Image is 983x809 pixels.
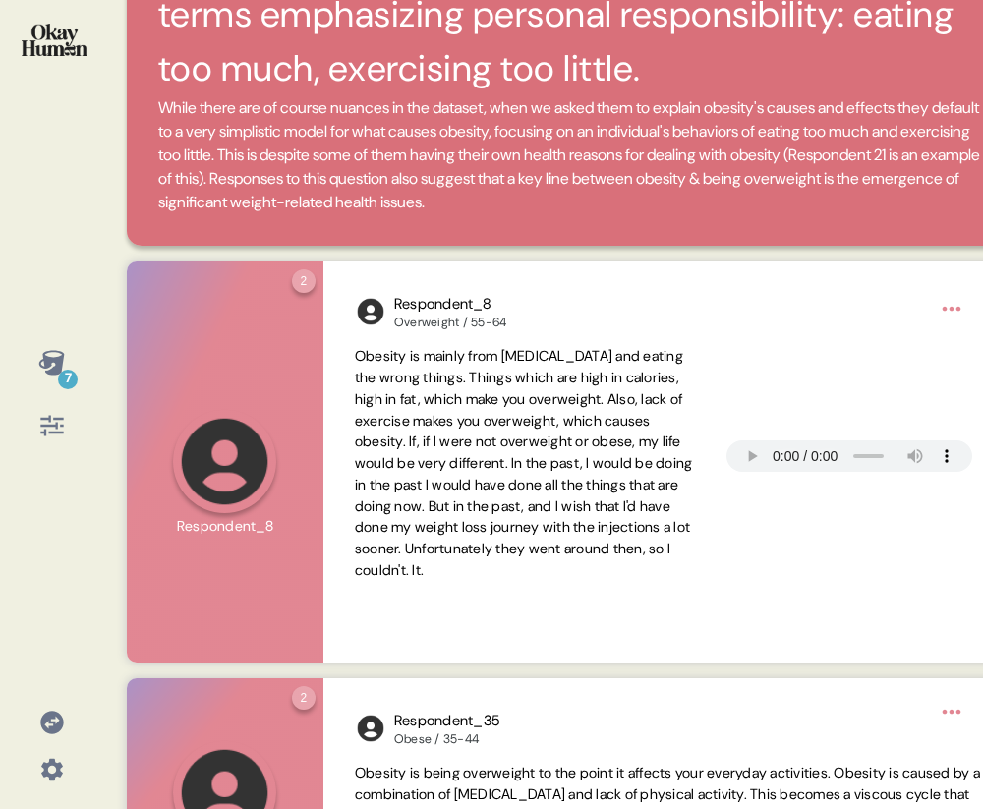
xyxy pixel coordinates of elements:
div: 7 [58,370,78,389]
span: While there are of course nuances in the dataset, when we asked them to explain obesity's causes ... [158,96,981,214]
img: l1ibTKarBSWXLOhlfT5LxFP+OttMJpPJZDKZTCbz9PgHEggSPYjZSwEAAAAASUVORK5CYII= [355,296,386,327]
div: 2 [292,269,316,293]
div: Obese / 35-44 [394,731,499,747]
div: Overweight / 55-64 [394,315,507,330]
span: Obesity is mainly from [MEDICAL_DATA] and eating the wrong things. Things which are high in calor... [355,347,693,579]
div: Respondent_35 [394,710,499,732]
div: 2 [292,686,316,710]
div: Respondent_8 [394,293,507,316]
img: l1ibTKarBSWXLOhlfT5LxFP+OttMJpPJZDKZTCbz9PgHEggSPYjZSwEAAAAASUVORK5CYII= [355,713,386,744]
img: okayhuman.3b1b6348.png [22,24,87,56]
